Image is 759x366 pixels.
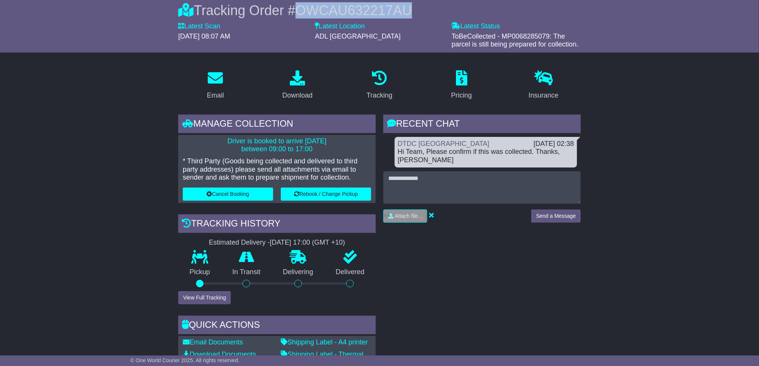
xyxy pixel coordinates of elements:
div: [DATE] 02:38 [533,140,574,148]
a: Download Documents [183,350,256,358]
p: In Transit [221,268,272,276]
p: Delivered [325,268,376,276]
p: Delivering [272,268,325,276]
label: Latest Location [315,22,365,31]
a: Email Documents [183,338,243,346]
span: © One World Courier 2025. All rights reserved. [130,357,240,363]
p: Driver is booked to arrive [DATE] between 09:00 to 17:00 [183,137,371,154]
div: Tracking [367,90,392,101]
span: ToBeCollected - MP0068285079: The parcel is still being prepared for collection. [452,33,579,48]
button: View Full Tracking [178,291,231,304]
a: Insurance [524,68,563,103]
button: Send a Message [531,209,581,223]
div: Tracking Order # [178,2,581,19]
a: Email [202,68,229,103]
div: Quick Actions [178,316,376,336]
span: ADL [GEOGRAPHIC_DATA] [315,33,401,40]
div: Estimated Delivery - [178,239,376,247]
a: Shipping Label - A4 printer [281,338,368,346]
div: [DATE] 17:00 (GMT +10) [270,239,345,247]
p: Pickup [178,268,221,276]
div: Pricing [451,90,472,101]
a: Download [277,68,317,103]
button: Rebook / Change Pickup [281,188,371,201]
span: [DATE] 08:07 AM [178,33,230,40]
div: Email [207,90,224,101]
span: OWCAU632217AU [296,3,412,18]
a: Pricing [446,68,477,103]
p: * Third Party (Goods being collected and delivered to third party addresses) please send all atta... [183,157,371,182]
a: DTDC [GEOGRAPHIC_DATA] [398,140,489,147]
label: Latest Scan [178,22,220,31]
div: Manage collection [178,115,376,135]
button: Cancel Booking [183,188,273,201]
div: Download [282,90,313,101]
label: Latest Status [452,22,500,31]
div: Hi Team, Please confirm if this was collected. Thanks, [PERSON_NAME] [398,148,574,164]
div: RECENT CHAT [383,115,581,135]
div: Insurance [529,90,558,101]
div: Tracking history [178,214,376,235]
a: Tracking [362,68,397,103]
